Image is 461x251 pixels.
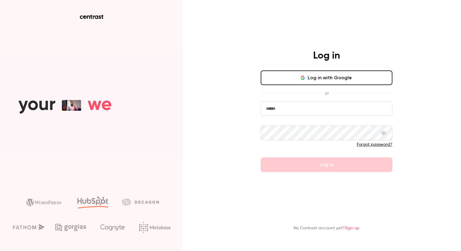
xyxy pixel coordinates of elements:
p: No Contrast account yet? [294,225,359,231]
button: Log in with Google [261,70,392,85]
img: decagon [122,199,159,205]
span: or [322,90,332,96]
a: Sign up [345,226,359,230]
h4: Log in [313,50,340,62]
a: Forgot password? [357,142,392,147]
